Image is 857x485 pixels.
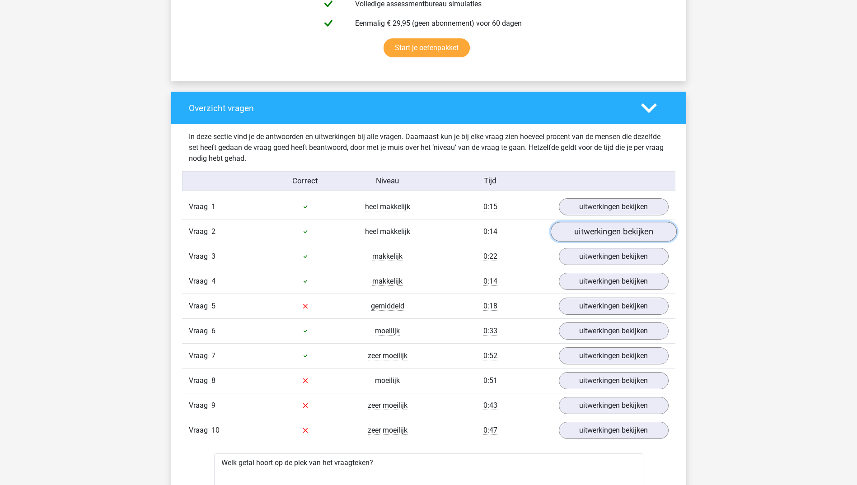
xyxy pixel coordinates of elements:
span: heel makkelijk [365,227,410,236]
span: Vraag [189,326,211,336]
span: 9 [211,401,215,410]
a: uitwerkingen bekijken [550,222,676,242]
span: 0:15 [483,202,497,211]
span: 7 [211,351,215,360]
span: Vraag [189,226,211,237]
span: zeer moeilijk [368,426,407,435]
span: makkelijk [372,252,403,261]
a: uitwerkingen bekijken [559,422,669,439]
a: Start je oefenpakket [384,38,470,57]
span: Vraag [189,301,211,312]
span: Vraag [189,350,211,361]
span: 4 [211,277,215,285]
span: 8 [211,376,215,385]
a: uitwerkingen bekijken [559,198,669,215]
span: 0:14 [483,277,497,286]
a: uitwerkingen bekijken [559,298,669,315]
span: zeer moeilijk [368,401,407,410]
div: Niveau [347,175,429,187]
a: uitwerkingen bekijken [559,248,669,265]
span: Vraag [189,276,211,287]
span: 0:18 [483,302,497,311]
span: 0:14 [483,227,497,236]
a: uitwerkingen bekijken [559,273,669,290]
a: uitwerkingen bekijken [559,397,669,414]
span: Vraag [189,425,211,436]
span: 10 [211,426,220,434]
span: 2 [211,227,215,236]
div: Tijd [428,175,552,187]
span: 5 [211,302,215,310]
span: 0:33 [483,326,497,336]
span: 0:51 [483,376,497,385]
span: moeilijk [375,326,400,336]
span: Vraag [189,375,211,386]
span: Vraag [189,251,211,262]
span: 6 [211,326,215,335]
div: In deze sectie vind je de antwoorden en uitwerkingen bij alle vragen. Daarnaast kun je bij elke v... [182,131,675,164]
h4: Overzicht vragen [189,103,628,113]
span: 0:43 [483,401,497,410]
span: moeilijk [375,376,400,385]
span: 0:22 [483,252,497,261]
span: Vraag [189,201,211,212]
div: Correct [264,175,347,187]
span: Vraag [189,400,211,411]
span: 3 [211,252,215,261]
a: uitwerkingen bekijken [559,347,669,364]
span: 0:47 [483,426,497,435]
a: uitwerkingen bekijken [559,372,669,389]
span: zeer moeilijk [368,351,407,360]
span: makkelijk [372,277,403,286]
span: 1 [211,202,215,211]
a: uitwerkingen bekijken [559,322,669,340]
span: 0:52 [483,351,497,360]
span: heel makkelijk [365,202,410,211]
span: gemiddeld [371,302,404,311]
